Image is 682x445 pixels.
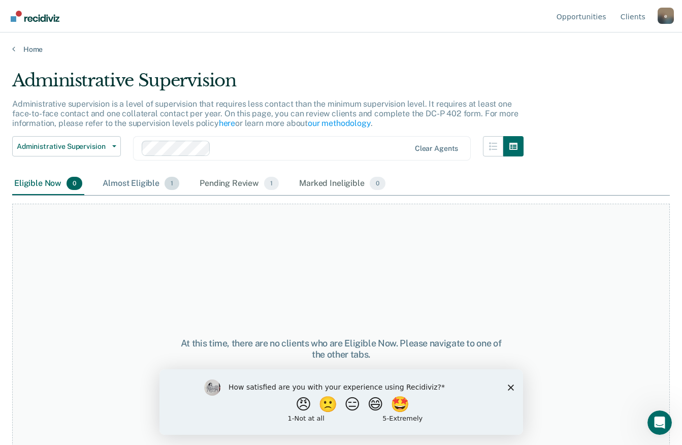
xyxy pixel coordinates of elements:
div: Clear agents [415,144,458,153]
a: Home [12,45,670,54]
div: Pending Review1 [198,173,281,195]
button: Profile dropdown button [658,8,674,24]
div: Marked Ineligible0 [297,173,387,195]
a: here [219,118,235,128]
img: Recidiviz [11,11,59,22]
span: Administrative Supervision [17,142,108,151]
p: Administrative supervision is a level of supervision that requires less contact than the minimum ... [12,99,518,128]
span: 1 [165,177,179,190]
a: our methodology [308,118,371,128]
iframe: Survey by Kim from Recidiviz [159,369,523,435]
div: e [658,8,674,24]
span: 0 [370,177,385,190]
div: Almost Eligible1 [101,173,181,195]
button: Administrative Supervision [12,136,121,156]
iframe: Intercom live chat [647,410,672,435]
div: Eligible Now0 [12,173,84,195]
span: 0 [67,177,82,190]
div: Administrative Supervision [12,70,524,99]
div: At this time, there are no clients who are Eligible Now. Please navigate to one of the other tabs. [177,338,505,360]
span: 1 [264,177,279,190]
